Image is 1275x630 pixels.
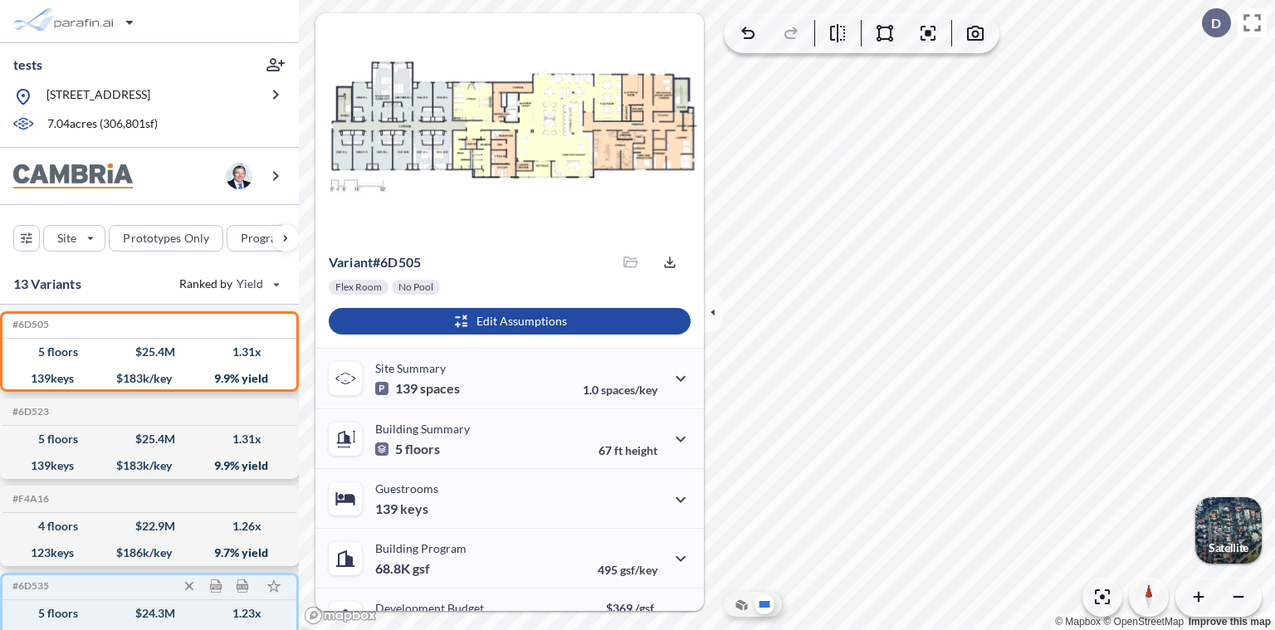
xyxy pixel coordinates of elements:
[375,601,484,615] p: Development Budget
[9,580,49,592] h5: #6D535
[13,56,42,74] p: tests
[13,274,81,294] p: 13 Variants
[375,560,430,577] p: 68.8K
[1055,616,1101,628] a: Mapbox
[1195,497,1262,564] img: Switcher Image
[43,225,105,252] button: Site
[413,560,430,577] span: gsf
[1209,541,1248,554] p: Satellite
[9,406,49,418] h5: #6D523
[1103,616,1184,628] a: OpenStreetMap
[329,254,421,271] p: # 6d505
[335,281,382,294] p: Flex Room
[731,594,751,614] button: Aerial View
[1195,497,1262,564] button: Switcher ImageSatellite
[601,383,657,397] span: spaces/key
[166,271,291,297] button: Ranked by Yield
[57,230,76,247] p: Site
[47,115,158,134] p: 7.04 acres ( 306,801 sf)
[241,230,287,247] p: Program
[375,541,467,555] p: Building Program
[226,163,252,189] img: user logo
[375,380,460,397] p: 139
[375,501,428,517] p: 139
[635,601,654,615] span: /gsf
[1211,16,1221,31] p: D
[227,225,316,252] button: Program
[1189,616,1271,628] a: Improve this map
[614,443,623,457] span: ft
[304,606,377,625] a: Mapbox homepage
[476,313,567,330] p: Edit Assumptions
[46,86,150,107] p: [STREET_ADDRESS]
[398,281,433,294] p: No Pool
[375,361,446,375] p: Site Summary
[9,493,49,505] h5: #F4A16
[598,601,657,615] p: $369
[620,563,657,577] span: gsf/key
[625,443,657,457] span: height
[9,319,49,330] h5: #6D505
[329,308,691,335] button: Edit Assumptions
[583,383,657,397] p: 1.0
[109,225,223,252] button: Prototypes Only
[13,164,133,189] img: BrandImage
[755,594,774,614] button: Site Plan
[598,563,657,577] p: 495
[400,501,428,517] span: keys
[405,441,440,457] span: floors
[375,441,440,457] p: 5
[375,481,438,496] p: Guestrooms
[598,443,657,457] p: 67
[420,380,460,397] span: spaces
[123,230,209,247] p: Prototypes Only
[375,422,470,436] p: Building Summary
[329,254,373,270] span: Variant
[237,276,264,292] span: Yield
